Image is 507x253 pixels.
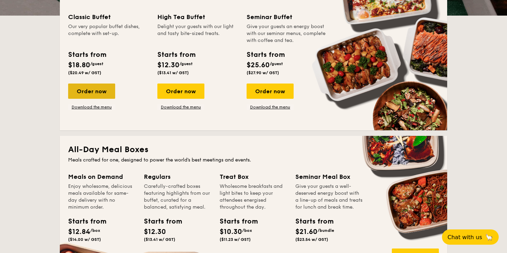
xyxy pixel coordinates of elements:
[68,157,439,164] div: Meals crafted for one, designed to power the world's best meetings and events.
[68,104,115,110] a: Download the menu
[157,23,238,44] div: Delight your guests with our light and tasty bite-sized treats.
[144,237,175,242] span: ($13.41 w/ GST)
[247,50,284,60] div: Starts from
[90,61,103,66] span: /guest
[157,50,195,60] div: Starts from
[295,183,363,211] div: Give your guests a well-deserved energy boost with a line-up of meals and treats for lunch and br...
[295,216,326,227] div: Starts from
[68,70,101,75] span: ($20.49 w/ GST)
[270,61,283,66] span: /guest
[68,84,115,99] div: Order now
[157,61,179,69] span: $12.30
[144,228,166,236] span: $12.30
[68,216,99,227] div: Starts from
[247,70,279,75] span: ($27.90 w/ GST)
[242,228,252,233] span: /box
[157,104,204,110] a: Download the menu
[68,237,101,242] span: ($14.00 w/ GST)
[68,50,106,60] div: Starts from
[144,216,175,227] div: Starts from
[220,172,287,182] div: Treat Box
[295,172,363,182] div: Seminar Meal Box
[220,228,242,236] span: $10.30
[317,228,334,233] span: /bundle
[247,104,294,110] a: Download the menu
[68,144,439,155] h2: All-Day Meal Boxes
[247,23,328,44] div: Give your guests an energy boost with our seminar menus, complete with coffee and tea.
[157,84,204,99] div: Order now
[68,12,149,22] div: Classic Buffet
[485,233,493,241] span: 🦙
[68,23,149,44] div: Our very popular buffet dishes, complete with set-up.
[144,172,211,182] div: Regulars
[157,12,238,22] div: High Tea Buffet
[144,183,211,211] div: Carefully-crafted boxes featuring highlights from our buffet, curated for a balanced, satisfying ...
[179,61,193,66] span: /guest
[295,228,317,236] span: $21.60
[157,70,189,75] span: ($13.41 w/ GST)
[90,228,100,233] span: /box
[247,12,328,22] div: Seminar Buffet
[220,216,251,227] div: Starts from
[68,183,136,211] div: Enjoy wholesome, delicious meals available for same-day delivery with no minimum order.
[295,237,328,242] span: ($23.54 w/ GST)
[220,237,251,242] span: ($11.23 w/ GST)
[68,61,90,69] span: $18.80
[442,229,499,245] button: Chat with us🦙
[247,84,294,99] div: Order now
[220,183,287,211] div: Wholesome breakfasts and light bites to keep your attendees energised throughout the day.
[247,61,270,69] span: $25.60
[448,234,482,241] span: Chat with us
[68,228,90,236] span: $12.84
[68,172,136,182] div: Meals on Demand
